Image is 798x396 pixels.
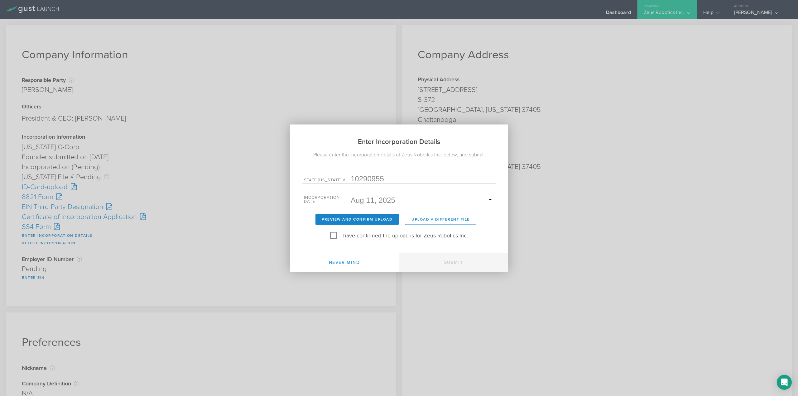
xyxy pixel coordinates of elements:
[399,253,508,272] button: Submit
[290,151,508,158] div: Please enter the incorporation details of Zeus Robotics Inc. below, and submit.
[777,375,792,390] div: Open Intercom Messenger
[405,214,476,225] button: Upload a different File
[351,195,494,205] input: Required
[304,195,351,205] label: Incorporation Date
[315,214,399,225] button: Preview and Confirm Upload
[351,174,494,183] input: Required
[340,230,468,239] label: I have confirmed the upload is for Zeus Robotics Inc.
[304,178,351,183] label: State [US_STATE] #
[290,124,508,151] h2: Enter Incorporation Details
[290,253,399,272] button: Never mind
